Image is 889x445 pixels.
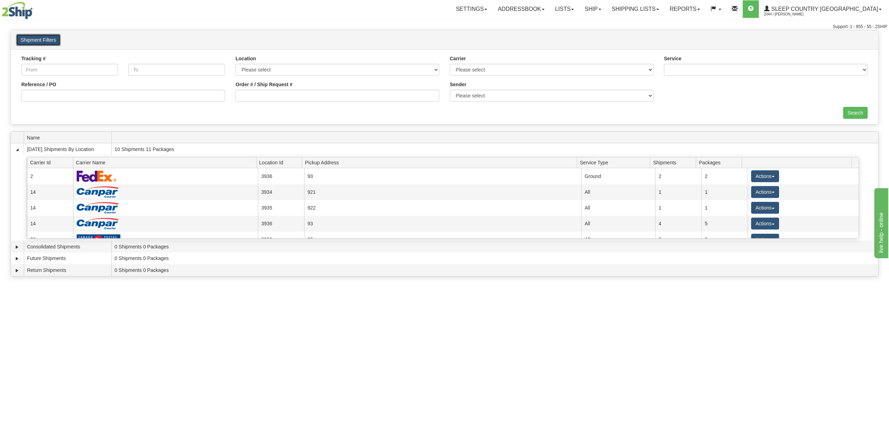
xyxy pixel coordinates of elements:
td: 93 [304,232,581,247]
td: 2 [701,168,748,184]
a: Settings [450,0,492,18]
td: 0 Shipments 0 Packages [111,264,878,276]
td: 1 [701,200,748,216]
td: 5 [701,216,748,232]
td: 14 [27,216,73,232]
button: Actions [751,218,779,230]
td: Return Shipments [24,264,111,276]
span: Carrier Id [30,157,73,168]
td: Consolidated Shipments [24,241,111,253]
span: Carrier Name [76,157,256,168]
img: FedEx Express® [77,170,117,182]
a: Lists [550,0,579,18]
a: Addressbook [492,0,550,18]
button: Actions [751,234,779,246]
label: Carrier [450,55,466,62]
label: Order # / Ship Request # [236,81,293,88]
td: 2 [655,168,701,184]
iframe: chat widget [873,187,888,258]
a: Expand [14,244,21,251]
input: Search [843,107,868,119]
span: Location Id [259,157,302,168]
td: 10 Shipments 11 Packages [111,143,878,155]
span: 2044 / [PERSON_NAME] [764,11,817,18]
img: logo2044.jpg [2,2,33,19]
td: 4 [655,216,701,232]
td: 1 [655,200,701,216]
span: Shipments [653,157,696,168]
label: Tracking # [21,55,45,62]
td: Future Shipments [24,253,111,265]
div: live help - online [5,4,65,13]
td: 3936 [258,232,304,247]
td: 3936 [258,216,304,232]
label: Sender [450,81,466,88]
td: 1 [701,184,748,200]
span: Sleep Country [GEOGRAPHIC_DATA] [770,6,878,12]
td: 0 Shipments 0 Packages [111,253,878,265]
a: Shipping lists [607,0,664,18]
span: Pickup Address [305,157,577,168]
label: Location [236,55,256,62]
span: Name [27,132,111,143]
img: Canpar [77,218,119,229]
td: All [581,216,655,232]
td: 14 [27,200,73,216]
td: 93 [304,216,581,232]
a: Expand [14,267,21,274]
img: Canpar [77,202,119,213]
button: Shipment Filters [16,34,61,46]
a: Reports [664,0,705,18]
td: 0 Shipments 0 Packages [111,241,878,253]
button: Actions [751,170,779,182]
td: Ground [581,168,655,184]
td: 2 [655,232,701,247]
span: Packages [699,157,742,168]
a: Collapse [14,146,21,153]
td: 3934 [258,184,304,200]
span: Service Type [580,157,650,168]
td: 921 [304,184,581,200]
img: Canada Post [77,234,121,245]
td: [DATE] Shipments By Location [24,143,111,155]
label: Reference / PO [21,81,56,88]
button: Actions [751,202,779,214]
a: Ship [579,0,606,18]
td: All [581,232,655,247]
button: Actions [751,186,779,198]
td: 93 [304,168,581,184]
input: To [128,64,225,76]
input: From [21,64,118,76]
td: 2 [27,168,73,184]
td: All [581,200,655,216]
td: 14 [27,184,73,200]
div: Support: 1 - 855 - 55 - 2SHIP [2,24,887,30]
td: All [581,184,655,200]
td: 2 [701,232,748,247]
img: Canpar [77,186,119,198]
a: Sleep Country [GEOGRAPHIC_DATA] 2044 / [PERSON_NAME] [759,0,887,18]
td: 3936 [258,168,304,184]
td: 922 [304,200,581,216]
td: 3935 [258,200,304,216]
label: Service [664,55,681,62]
a: Expand [14,255,21,262]
td: 1 [655,184,701,200]
td: 20 [27,232,73,247]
